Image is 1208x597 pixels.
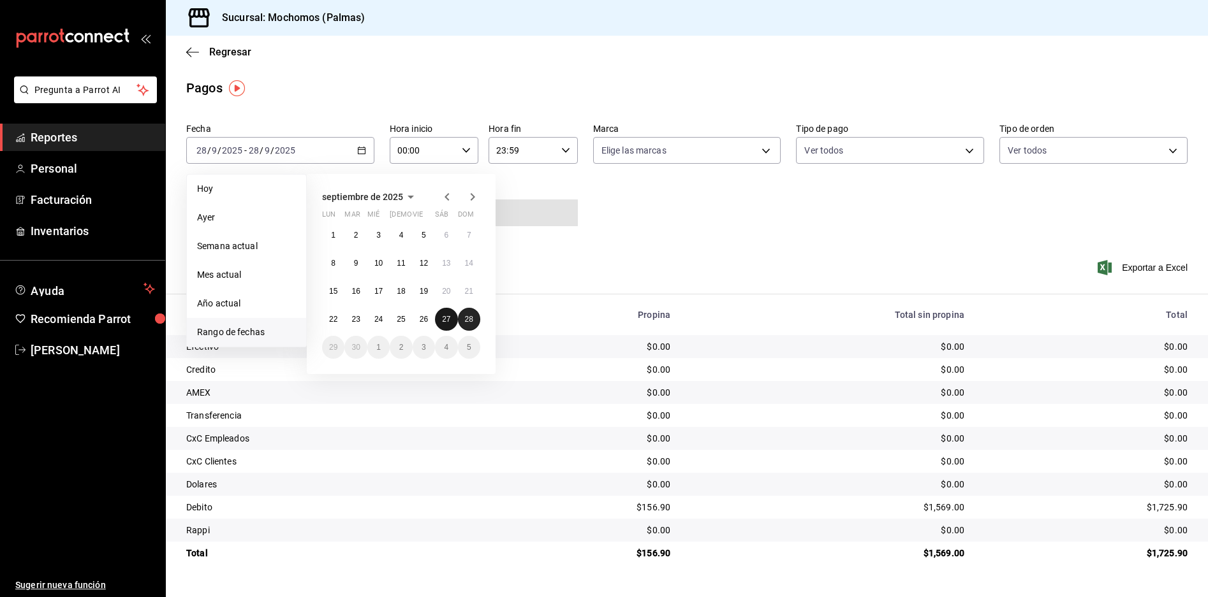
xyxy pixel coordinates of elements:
[217,145,221,155] span: /
[985,547,1188,559] div: $1,725.90
[514,547,670,559] div: $156.90
[197,182,296,196] span: Hoy
[442,287,450,296] abbr: 20 de septiembre de 2025
[322,308,344,331] button: 22 de septiembre de 2025
[209,46,251,58] span: Regresar
[467,343,471,352] abbr: 5 de octubre de 2025
[390,308,412,331] button: 25 de septiembre de 2025
[197,211,296,224] span: Ayer
[435,224,457,247] button: 6 de septiembre de 2025
[804,144,843,157] span: Ver todos
[196,145,207,155] input: --
[985,524,1188,536] div: $0.00
[322,224,344,247] button: 1 de septiembre de 2025
[329,315,337,324] abbr: 22 de septiembre de 2025
[331,259,335,268] abbr: 8 de septiembre de 2025
[691,547,964,559] div: $1,569.00
[514,386,670,399] div: $0.00
[351,315,360,324] abbr: 23 de septiembre de 2025
[354,231,358,240] abbr: 2 de septiembre de 2025
[442,315,450,324] abbr: 27 de septiembre de 2025
[458,308,480,331] button: 28 de septiembre de 2025
[397,315,405,324] abbr: 25 de septiembre de 2025
[197,240,296,253] span: Semana actual
[458,336,480,359] button: 5 de octubre de 2025
[186,432,494,445] div: CxC Empleados
[390,210,465,224] abbr: jueves
[420,259,428,268] abbr: 12 de septiembre de 2025
[211,145,217,155] input: --
[186,386,494,399] div: AMEX
[344,308,367,331] button: 23 de septiembre de 2025
[691,432,964,445] div: $0.00
[390,252,412,275] button: 11 de septiembre de 2025
[422,343,426,352] abbr: 3 de octubre de 2025
[322,252,344,275] button: 8 de septiembre de 2025
[796,124,984,133] label: Tipo de pago
[985,363,1188,376] div: $0.00
[186,46,251,58] button: Regresar
[985,386,1188,399] div: $0.00
[367,252,390,275] button: 10 de septiembre de 2025
[390,124,478,133] label: Hora inicio
[197,297,296,310] span: Año actual
[186,547,494,559] div: Total
[489,124,577,133] label: Hora fin
[390,336,412,359] button: 2 de octubre de 2025
[435,336,457,359] button: 4 de octubre de 2025
[186,409,494,422] div: Transferencia
[1100,260,1188,275] button: Exportar a Excel
[465,287,473,296] abbr: 21 de septiembre de 2025
[467,231,471,240] abbr: 7 de septiembre de 2025
[691,524,964,536] div: $0.00
[197,268,296,282] span: Mes actual
[248,145,260,155] input: --
[322,280,344,303] button: 15 de septiembre de 2025
[31,160,155,177] span: Personal
[458,280,480,303] button: 21 de septiembre de 2025
[322,336,344,359] button: 29 de septiembre de 2025
[413,224,435,247] button: 5 de septiembre de 2025
[31,222,155,240] span: Inventarios
[31,342,155,359] span: [PERSON_NAME]
[465,259,473,268] abbr: 14 de septiembre de 2025
[14,76,157,103] button: Pregunta a Parrot AI
[31,191,155,208] span: Facturación
[435,280,457,303] button: 20 de septiembre de 2025
[212,10,365,25] h3: Sucursal: Mochomos (Palmas)
[985,501,1188,514] div: $1,725.90
[264,145,270,155] input: --
[593,124,781,133] label: Marca
[367,308,390,331] button: 24 de septiembre de 2025
[985,432,1188,445] div: $0.00
[31,281,138,296] span: Ayuda
[422,231,426,240] abbr: 5 de septiembre de 2025
[322,210,335,224] abbr: lunes
[399,231,404,240] abbr: 4 de septiembre de 2025
[514,501,670,514] div: $156.90
[329,287,337,296] abbr: 15 de septiembre de 2025
[15,579,155,592] span: Sugerir nueva función
[390,280,412,303] button: 18 de septiembre de 2025
[514,340,670,353] div: $0.00
[691,501,964,514] div: $1,569.00
[514,432,670,445] div: $0.00
[34,83,137,97] span: Pregunta a Parrot AI
[444,343,448,352] abbr: 4 de octubre de 2025
[413,336,435,359] button: 3 de octubre de 2025
[331,231,335,240] abbr: 1 de septiembre de 2025
[186,501,494,514] div: Debito
[344,210,360,224] abbr: martes
[344,224,367,247] button: 2 de septiembre de 2025
[374,287,383,296] abbr: 17 de septiembre de 2025
[376,231,381,240] abbr: 3 de septiembre de 2025
[140,33,151,43] button: open_drawer_menu
[691,455,964,468] div: $0.00
[397,287,405,296] abbr: 18 de septiembre de 2025
[344,336,367,359] button: 30 de septiembre de 2025
[601,144,667,157] span: Elige las marcas
[420,287,428,296] abbr: 19 de septiembre de 2025
[374,259,383,268] abbr: 10 de septiembre de 2025
[390,224,412,247] button: 4 de septiembre de 2025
